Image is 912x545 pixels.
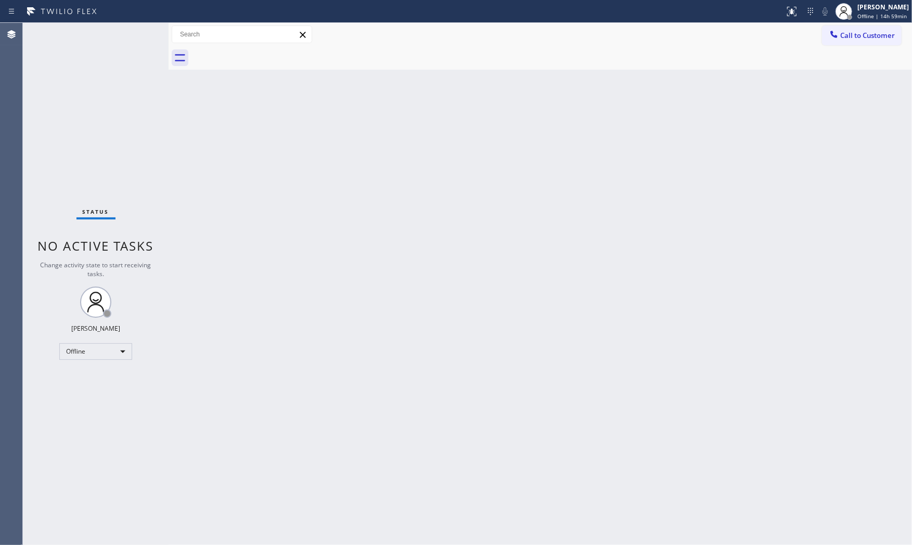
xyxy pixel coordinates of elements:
span: Status [83,208,109,215]
button: Call to Customer [822,25,902,45]
span: No active tasks [38,237,154,254]
div: [PERSON_NAME] [857,3,909,11]
span: Change activity state to start receiving tasks. [41,261,151,278]
span: Call to Customer [840,31,895,40]
span: Offline | 14h 59min [857,12,907,20]
input: Search [172,26,312,43]
div: Offline [59,343,132,360]
div: [PERSON_NAME] [71,324,120,333]
button: Mute [818,4,832,19]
